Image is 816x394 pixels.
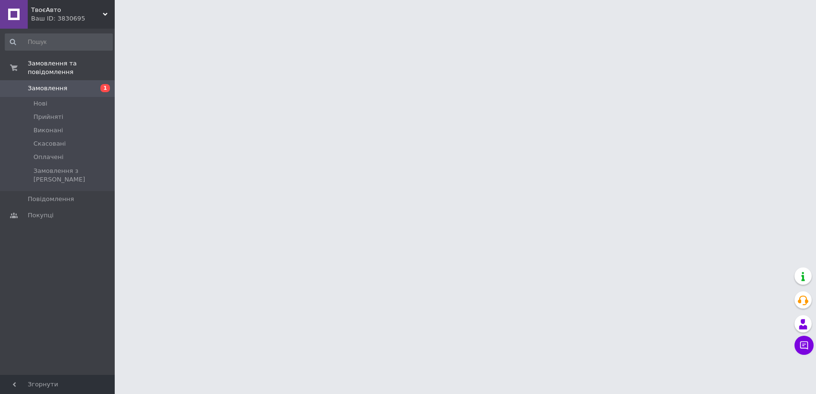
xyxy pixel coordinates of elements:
[28,59,115,76] span: Замовлення та повідомлення
[28,195,74,203] span: Повідомлення
[5,33,113,51] input: Пошук
[28,84,67,93] span: Замовлення
[28,211,54,220] span: Покупці
[33,153,64,161] span: Оплачені
[33,126,63,135] span: Виконані
[33,167,112,184] span: Замовлення з [PERSON_NAME]
[794,336,814,355] button: Чат з покупцем
[31,6,103,14] span: ТвоєАвто
[31,14,115,23] div: Ваш ID: 3830695
[33,99,47,108] span: Нові
[33,139,66,148] span: Скасовані
[100,84,110,92] span: 1
[33,113,63,121] span: Прийняті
